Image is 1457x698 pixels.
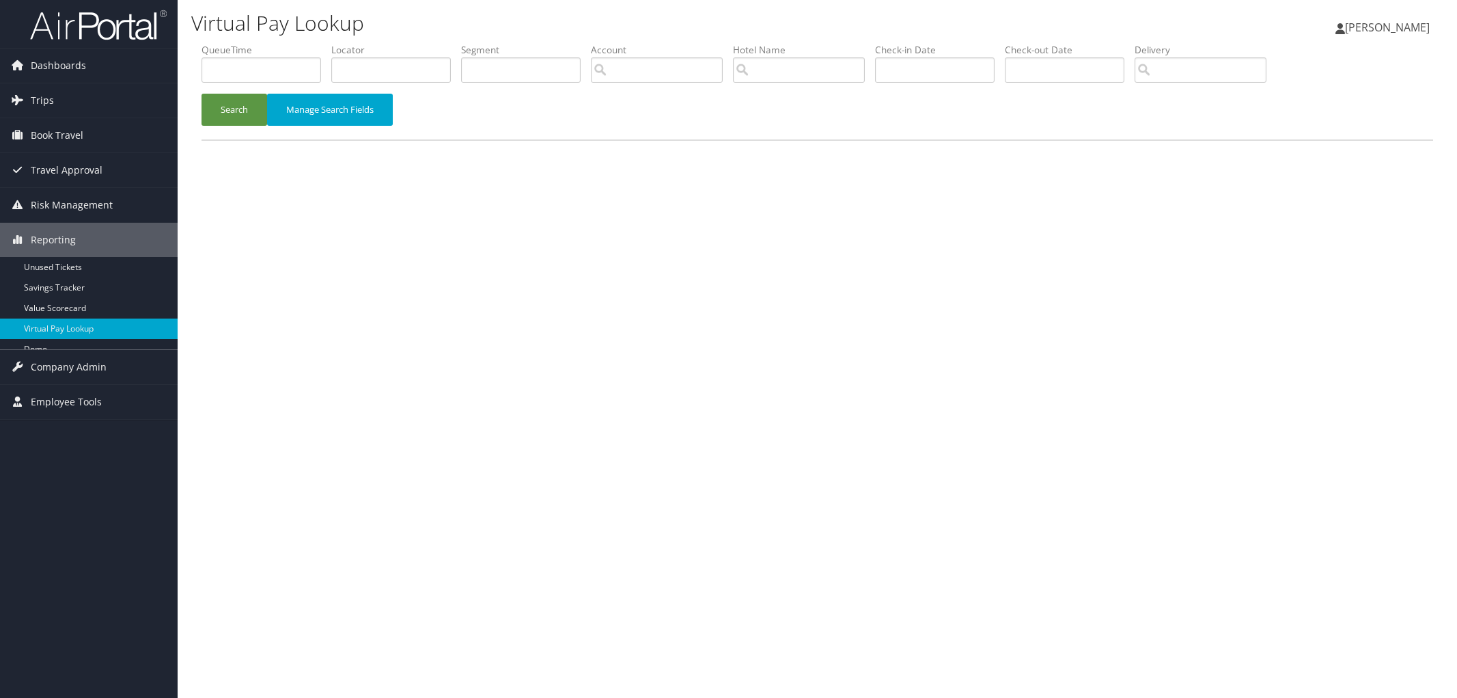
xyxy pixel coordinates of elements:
[1135,43,1277,57] label: Delivery
[191,9,1026,38] h1: Virtual Pay Lookup
[202,94,267,126] button: Search
[591,43,733,57] label: Account
[31,350,107,384] span: Company Admin
[31,188,113,222] span: Risk Management
[1345,20,1430,35] span: [PERSON_NAME]
[31,153,102,187] span: Travel Approval
[267,94,393,126] button: Manage Search Fields
[31,83,54,118] span: Trips
[1335,7,1443,48] a: [PERSON_NAME]
[461,43,591,57] label: Segment
[31,385,102,419] span: Employee Tools
[733,43,875,57] label: Hotel Name
[331,43,461,57] label: Locator
[202,43,331,57] label: QueueTime
[875,43,1005,57] label: Check-in Date
[1005,43,1135,57] label: Check-out Date
[31,118,83,152] span: Book Travel
[31,223,76,257] span: Reporting
[31,49,86,83] span: Dashboards
[30,9,167,41] img: airportal-logo.png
